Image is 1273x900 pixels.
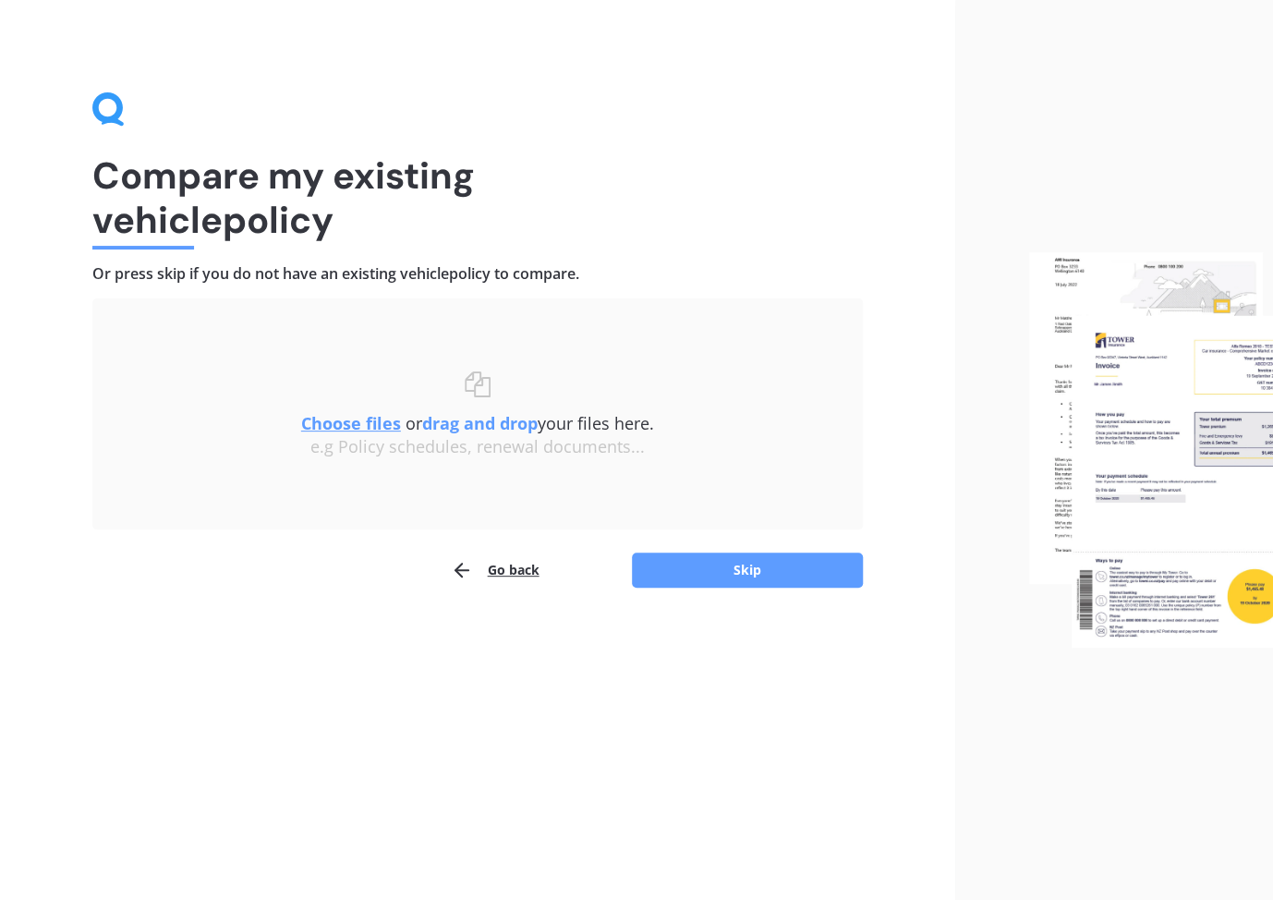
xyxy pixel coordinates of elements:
button: Go back [451,552,540,589]
div: e.g Policy schedules, renewal documents... [129,437,826,457]
span: or your files here. [301,412,654,434]
b: drag and drop [422,412,538,434]
u: Choose files [301,412,401,434]
h4: Or press skip if you do not have an existing vehicle policy to compare. [92,264,863,284]
h1: Compare my existing vehicle policy [92,153,863,242]
button: Skip [632,553,863,588]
